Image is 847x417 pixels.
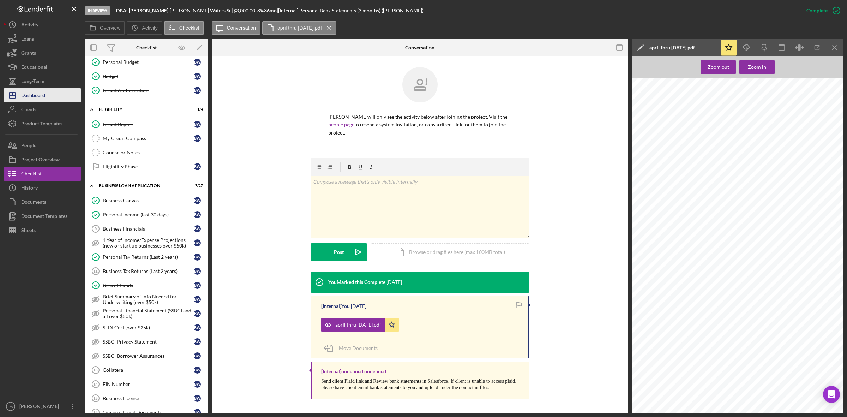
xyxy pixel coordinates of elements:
a: Uses of FundsBW [88,278,205,292]
div: Zoom out [708,60,729,74]
div: ELIGIBILITY [99,107,185,112]
label: Conversation [227,25,256,31]
button: Document Templates [4,209,81,223]
a: Business CanvasBW [88,193,205,208]
a: Personal Income (last 30 days)BW [88,208,205,222]
a: 15Business LicenseBW [88,391,205,405]
div: B W [194,87,201,94]
button: Project Overview [4,153,81,167]
button: Checklist [4,167,81,181]
button: TW[PERSON_NAME] [4,399,81,413]
div: EIN Number [103,381,194,387]
button: april thru [DATE].pdf [321,318,399,332]
div: B W [194,409,201,416]
button: Documents [4,195,81,209]
a: 9Business FinancialsBW [88,222,205,236]
div: [Internal] You [321,303,350,309]
button: Overview [85,21,125,35]
div: B W [194,324,201,331]
a: History [4,181,81,195]
div: | [Internal] Personal Bank Statements (3 months) ([PERSON_NAME]) [277,8,423,13]
div: SSBCI Borrower Assurances [103,353,194,359]
div: B W [194,163,201,170]
div: | [116,8,170,13]
button: Long-Term [4,74,81,88]
div: Clients [21,102,36,118]
div: Uses of Funds [103,282,194,288]
a: Loans [4,32,81,46]
button: Conversation [212,21,261,35]
div: Organizational Documents [103,410,194,415]
tspan: 13 [93,368,97,372]
div: B W [194,310,201,317]
div: Business License [103,395,194,401]
a: Eligibility PhaseBW [88,160,205,174]
a: SSBCI Borrower AssurancesBW [88,349,205,363]
div: Sheets [21,223,36,239]
a: Clients [4,102,81,117]
div: Long-Term [21,74,44,90]
a: Personal BudgetBW [88,55,205,69]
div: In Review [85,6,110,15]
a: Activity [4,18,81,32]
div: Brief Summary of Info Needed for Underwriting (over $50k) [103,294,194,305]
button: april thru [DATE].pdf [262,21,336,35]
label: april thru [DATE].pdf [277,25,322,31]
button: Post [311,243,367,261]
p: [PERSON_NAME] will only see the activity below after joining the project. Visit the to resend a s... [328,113,512,137]
button: Dashboard [4,88,81,102]
div: Business Canvas [103,198,194,203]
div: Loans [21,32,34,48]
tspan: 15 [93,396,97,400]
div: Activity [21,18,38,34]
div: Credit Authorization [103,88,194,93]
div: BUSINESS LOAN APPLICATION [99,184,185,188]
div: Checklist [21,167,42,183]
div: B W [194,268,201,275]
div: 8 % [257,8,264,13]
div: Credit Report [103,121,194,127]
label: Overview [100,25,120,31]
div: B W [194,239,201,246]
div: Business Tax Returns (Last 2 years) [103,268,194,274]
div: Conversation [405,45,434,50]
a: 14EIN NumberBW [88,377,205,391]
div: Business Financials [103,226,194,232]
div: Grants [21,46,36,62]
div: B W [194,121,201,128]
div: Dashboard [21,88,45,104]
div: B W [194,135,201,142]
button: Zoom in [739,60,775,74]
a: SEDI Cert (over $25k)BW [88,321,205,335]
div: B W [194,395,201,402]
div: Eligibility Phase [103,164,194,169]
a: Credit ReportBW [88,117,205,131]
button: Checklist [164,21,204,35]
div: april thru [DATE].pdf [335,322,381,328]
button: Grants [4,46,81,60]
div: $3,000.00 [233,8,257,13]
div: Project Overview [21,153,60,168]
div: Personal Financial Statement (SSBCI and all over $50k) [103,308,194,319]
tspan: 14 [93,382,98,386]
div: 36 mo [264,8,277,13]
a: Counselor Notes [88,145,205,160]
button: Complete [799,4,843,18]
div: B W [194,59,201,66]
div: B W [194,367,201,374]
div: Budget [103,73,194,79]
a: Credit AuthorizationBW [88,83,205,97]
div: B W [194,225,201,232]
button: Sheets [4,223,81,237]
div: Personal Tax Returns (Last 2 years) [103,254,194,260]
div: Personal Income (last 30 days) [103,212,194,218]
div: [Internal] undefined undefined [321,369,386,374]
div: Documents [21,195,46,211]
div: SEDI Cert (over $25k) [103,325,194,330]
button: Move Documents [321,339,385,357]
